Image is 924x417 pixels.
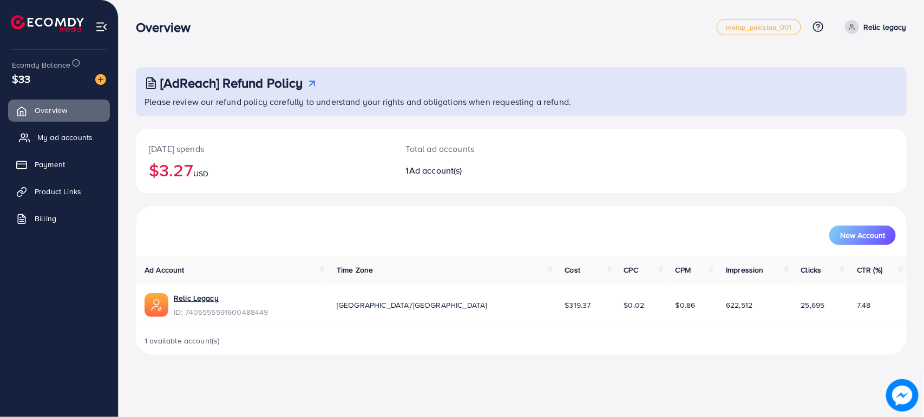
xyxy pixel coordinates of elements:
a: Relic Legacy [174,293,268,303]
span: Impression [726,264,764,275]
span: Cost [565,264,581,275]
span: 1 available account(s) [145,335,220,346]
span: metap_pakistan_001 [726,24,792,31]
span: Ecomdy Balance [12,59,70,70]
span: CTR (%) [857,264,882,275]
p: Please review our refund policy carefully to understand your rights and obligations when requesti... [145,95,900,108]
span: [GEOGRAPHIC_DATA]/[GEOGRAPHIC_DATA] [337,300,487,310]
a: My ad accounts [8,127,110,148]
span: $0.86 [676,300,696,310]
span: Billing [35,213,56,224]
p: Total ad accounts [406,142,573,155]
img: image [886,379,919,412]
h2: 1 [406,166,573,176]
span: $33 [12,71,30,87]
p: Relic legacy [863,21,907,34]
span: $319.37 [565,300,591,310]
button: New Account [829,226,896,245]
a: Product Links [8,181,110,202]
h3: [AdReach] Refund Policy [160,75,303,91]
a: metap_pakistan_001 [717,19,801,35]
span: My ad accounts [37,132,93,143]
span: Time Zone [337,264,373,275]
a: Billing [8,208,110,229]
span: 25,695 [801,300,825,310]
span: Clicks [801,264,822,275]
span: 622,512 [726,300,752,310]
span: CPM [676,264,691,275]
h3: Overview [136,19,199,35]
span: CPC [624,264,638,275]
p: [DATE] spends [149,142,380,155]
span: Ad account(s) [409,164,462,176]
h2: $3.27 [149,160,380,180]
span: Payment [35,159,65,170]
img: ic-ads-acc.e4c84228.svg [145,293,168,317]
span: New Account [840,231,885,239]
img: image [95,74,106,85]
span: ID: 7405555591600488449 [174,307,268,317]
a: Overview [8,100,110,121]
span: Product Links [35,186,81,197]
img: menu [95,21,108,33]
span: Overview [35,105,67,116]
span: 7.48 [857,300,871,310]
a: Relic legacy [841,20,907,34]
span: $0.02 [624,300,645,310]
span: Ad Account [145,264,185,275]
span: USD [193,168,208,179]
img: logo [11,15,84,32]
a: Payment [8,154,110,175]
